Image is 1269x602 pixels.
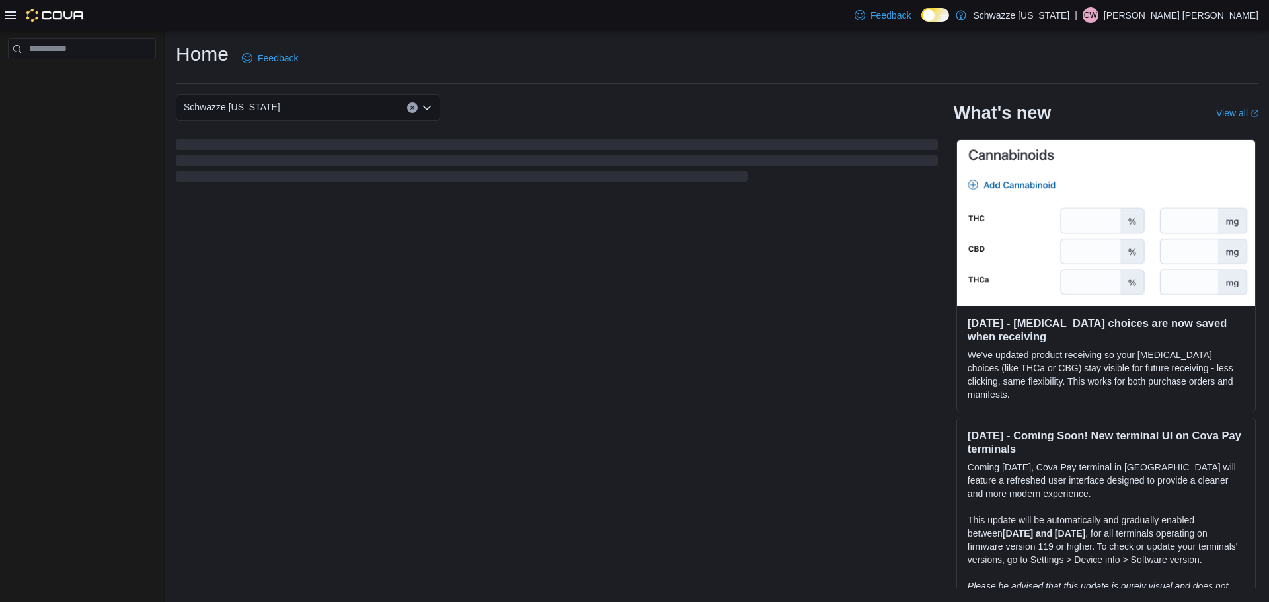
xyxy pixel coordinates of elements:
img: Cova [26,9,85,22]
span: Feedback [258,52,298,65]
p: | [1075,7,1077,23]
input: Dark Mode [921,8,949,22]
svg: External link [1250,110,1258,118]
h3: [DATE] - [MEDICAL_DATA] choices are now saved when receiving [968,317,1245,343]
button: Open list of options [422,102,432,113]
a: Feedback [237,45,303,71]
span: Loading [176,142,938,184]
span: CW [1084,7,1097,23]
p: [PERSON_NAME] [PERSON_NAME] [1104,7,1258,23]
a: View allExternal link [1216,108,1258,118]
p: We've updated product receiving so your [MEDICAL_DATA] choices (like THCa or CBG) stay visible fo... [968,348,1245,401]
span: Schwazze [US_STATE] [184,99,280,115]
h2: What's new [954,102,1051,124]
p: Coming [DATE], Cova Pay terminal in [GEOGRAPHIC_DATA] will feature a refreshed user interface des... [968,461,1245,500]
p: Schwazze [US_STATE] [973,7,1069,23]
div: Connor Walters [1083,7,1098,23]
h3: [DATE] - Coming Soon! New terminal UI on Cova Pay terminals [968,429,1245,455]
a: Feedback [849,2,916,28]
strong: [DATE] and [DATE] [1003,528,1085,539]
button: Clear input [407,102,418,113]
span: Feedback [870,9,911,22]
h1: Home [176,41,229,67]
nav: Complex example [8,62,156,94]
p: This update will be automatically and gradually enabled between , for all terminals operating on ... [968,513,1245,566]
